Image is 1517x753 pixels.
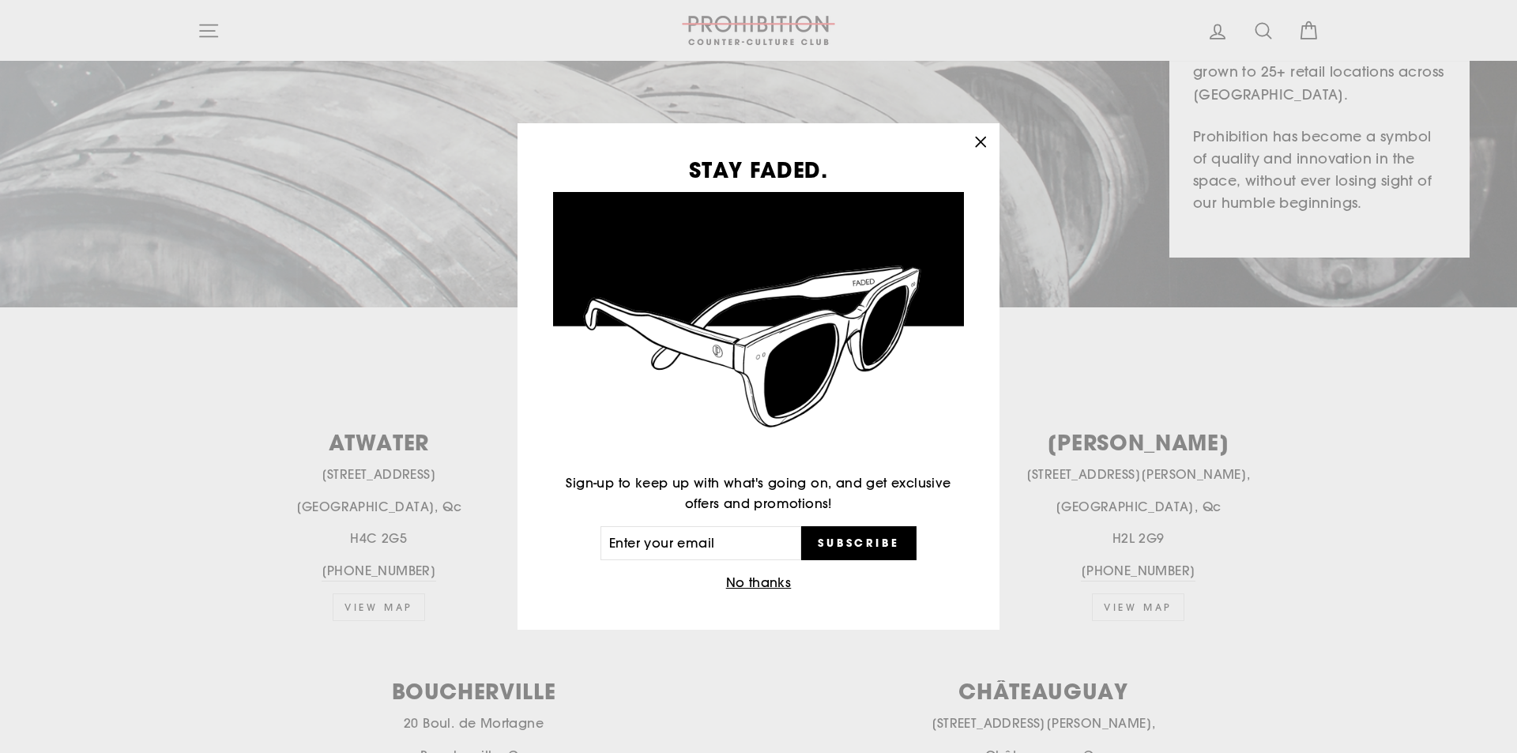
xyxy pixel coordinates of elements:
[801,526,917,561] button: Subscribe
[553,473,964,514] p: Sign-up to keep up with what's going on, and get exclusive offers and promotions!
[600,526,801,561] input: Enter your email
[721,572,796,594] button: No thanks
[818,536,900,550] span: Subscribe
[553,159,964,180] h3: STAY FADED.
